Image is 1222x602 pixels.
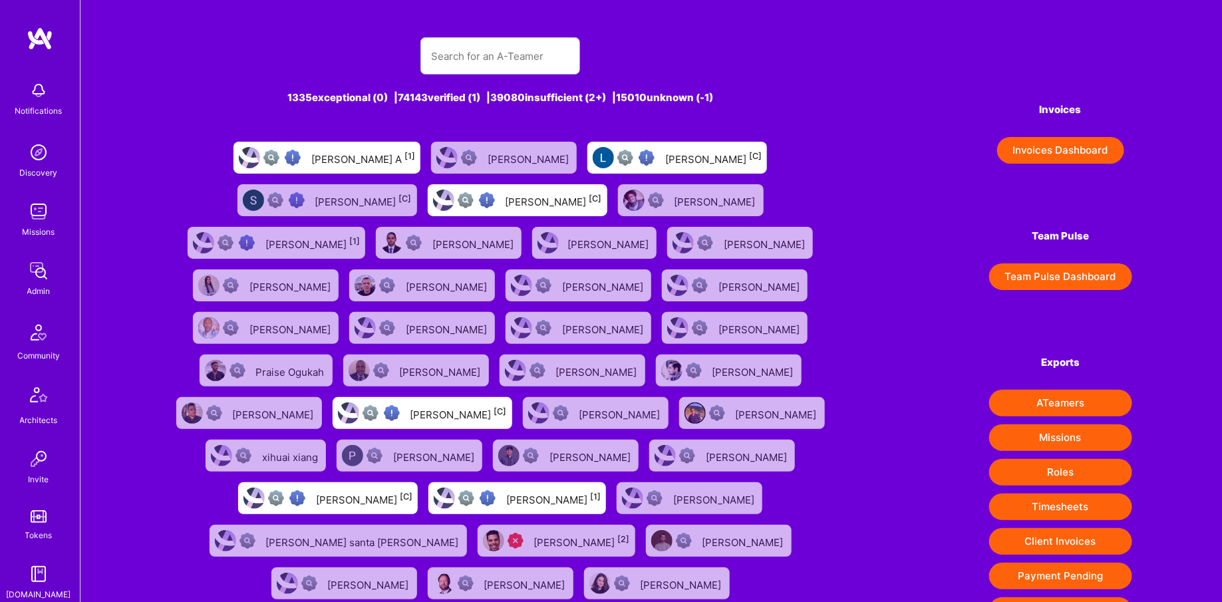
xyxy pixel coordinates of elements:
[702,532,786,549] div: [PERSON_NAME]
[534,532,630,549] div: [PERSON_NAME]
[327,392,518,434] a: User AvatarNot fully vettedHigh Potential User[PERSON_NAME][C]
[709,405,725,421] img: Not Scrubbed
[228,136,426,179] a: User AvatarNot fully vettedHigh Potential User[PERSON_NAME] A[1]
[431,39,569,73] input: Search for an A-Teamer
[679,448,695,464] img: Not Scrubbed
[406,235,422,251] img: Not Scrubbed
[371,222,527,264] a: User AvatarNot Scrubbed[PERSON_NAME]
[233,404,317,422] div: [PERSON_NAME]
[268,490,284,506] img: Not fully vetted
[718,319,802,337] div: [PERSON_NAME]
[223,320,239,336] img: Not Scrubbed
[249,277,333,294] div: [PERSON_NAME]
[25,257,52,284] img: admin teamwork
[367,448,382,464] img: Not Scrubbed
[243,488,265,509] img: User Avatar
[989,357,1132,369] h4: Exports
[622,488,643,509] img: User Avatar
[344,264,500,307] a: User AvatarNot Scrubbed[PERSON_NAME]
[458,490,474,506] img: Not fully vetted
[7,587,71,601] div: [DOMAIN_NAME]
[617,150,633,166] img: Not fully vetted
[423,477,611,520] a: User AvatarNot fully vettedHigh Potential User[PERSON_NAME][1]
[266,532,462,549] div: [PERSON_NAME] santa [PERSON_NAME]
[657,264,813,307] a: User AvatarNot Scrubbed[PERSON_NAME]
[458,192,474,208] img: Not fully vetted
[549,447,633,464] div: [PERSON_NAME]
[618,534,630,544] sup: [2]
[494,406,507,416] sup: [C]
[511,317,532,339] img: User Avatar
[686,363,702,378] img: Not Scrubbed
[406,319,490,337] div: [PERSON_NAME]
[661,360,683,381] img: User Avatar
[400,492,412,502] sup: [C]
[379,277,395,293] img: Not Scrubbed
[488,149,571,166] div: [PERSON_NAME]
[205,360,226,381] img: User Avatar
[263,150,279,166] img: Not fully vetted
[215,530,236,551] img: User Avatar
[23,225,55,239] div: Missions
[641,520,797,562] a: User AvatarNot Scrubbed[PERSON_NAME]
[494,349,651,392] a: User AvatarNot Scrubbed[PERSON_NAME]
[673,232,694,253] img: User Avatar
[537,232,559,253] img: User Avatar
[316,490,412,507] div: [PERSON_NAME]
[527,222,662,264] a: User Avatar[PERSON_NAME]
[614,575,630,591] img: Not Scrubbed
[235,448,251,464] img: Not Scrubbed
[706,447,790,464] div: [PERSON_NAME]
[648,192,664,208] img: Not Scrubbed
[384,405,400,421] img: High Potential User
[410,404,507,422] div: [PERSON_NAME]
[232,179,422,222] a: User AvatarNot fully vettedHigh Potential User[PERSON_NAME][C]
[342,445,363,466] img: User Avatar
[249,319,333,337] div: [PERSON_NAME]
[355,275,376,296] img: User Avatar
[20,413,58,427] div: Architects
[579,404,663,422] div: [PERSON_NAME]
[262,447,321,464] div: xihuai xiang
[27,27,53,51] img: logo
[989,230,1132,242] h4: Team Pulse
[535,320,551,336] img: Not Scrubbed
[535,277,551,293] img: Not Scrubbed
[506,192,602,209] div: [PERSON_NAME]
[193,232,214,253] img: User Avatar
[562,277,646,294] div: [PERSON_NAME]
[518,392,674,434] a: User AvatarNot Scrubbed[PERSON_NAME]
[562,319,646,337] div: [PERSON_NAME]
[25,561,52,587] img: guide book
[188,307,344,349] a: User AvatarNot Scrubbed[PERSON_NAME]
[508,533,524,549] img: Unqualified
[673,490,757,507] div: [PERSON_NAME]
[27,284,51,298] div: Admin
[736,404,820,422] div: [PERSON_NAME]
[989,563,1132,589] button: Payment Pending
[480,490,496,506] img: High Potential User
[484,575,568,592] div: [PERSON_NAME]
[718,277,802,294] div: [PERSON_NAME]
[528,402,549,424] img: User Avatar
[433,190,454,211] img: User Avatar
[285,150,301,166] img: High Potential User
[25,446,52,472] img: Invite
[665,149,762,166] div: [PERSON_NAME]
[989,459,1132,486] button: Roles
[301,575,317,591] img: Not Scrubbed
[989,424,1132,451] button: Missions
[498,445,520,466] img: User Avatar
[593,147,614,168] img: User Avatar
[997,137,1124,164] button: Invoices Dashboard
[349,360,370,381] img: User Avatar
[989,104,1132,116] h4: Invoices
[692,320,708,336] img: Not Scrubbed
[989,263,1132,290] button: Team Pulse Dashboard
[651,349,807,392] a: User AvatarNot Scrubbed[PERSON_NAME]
[506,490,601,507] div: [PERSON_NAME]
[749,151,762,161] sup: [C]
[505,360,526,381] img: User Avatar
[400,362,484,379] div: [PERSON_NAME]
[488,434,644,477] a: User AvatarNot Scrubbed[PERSON_NAME]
